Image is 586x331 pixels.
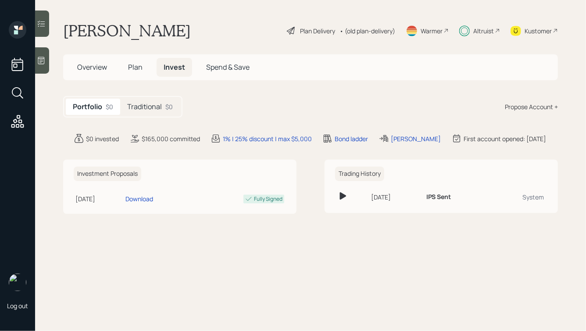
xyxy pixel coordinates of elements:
div: First account opened: [DATE] [464,134,546,143]
h5: Traditional [127,103,162,111]
span: Plan [128,62,143,72]
div: Warmer [421,26,443,36]
img: hunter_neumayer.jpg [9,274,26,291]
div: Plan Delivery [300,26,335,36]
span: Invest [164,62,185,72]
div: $0 [106,102,113,111]
h5: Portfolio [73,103,102,111]
div: [DATE] [371,192,419,202]
div: [PERSON_NAME] [391,134,441,143]
div: $165,000 committed [142,134,200,143]
span: Spend & Save [206,62,250,72]
div: 1% | 25% discount | max $5,000 [223,134,312,143]
h6: Investment Proposals [74,167,141,181]
h1: [PERSON_NAME] [63,21,191,40]
div: Propose Account + [505,102,558,111]
div: $0 invested [86,134,119,143]
div: System [492,192,544,202]
div: Download [125,194,153,203]
div: Kustomer [525,26,552,36]
span: Overview [77,62,107,72]
div: Log out [7,302,28,310]
div: Fully Signed [254,195,282,203]
div: $0 [165,102,173,111]
div: Bond ladder [335,134,368,143]
h6: IPS Sent [426,193,451,201]
div: Altruist [473,26,494,36]
h6: Trading History [335,167,384,181]
div: [DATE] [75,194,122,203]
div: • (old plan-delivery) [339,26,395,36]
